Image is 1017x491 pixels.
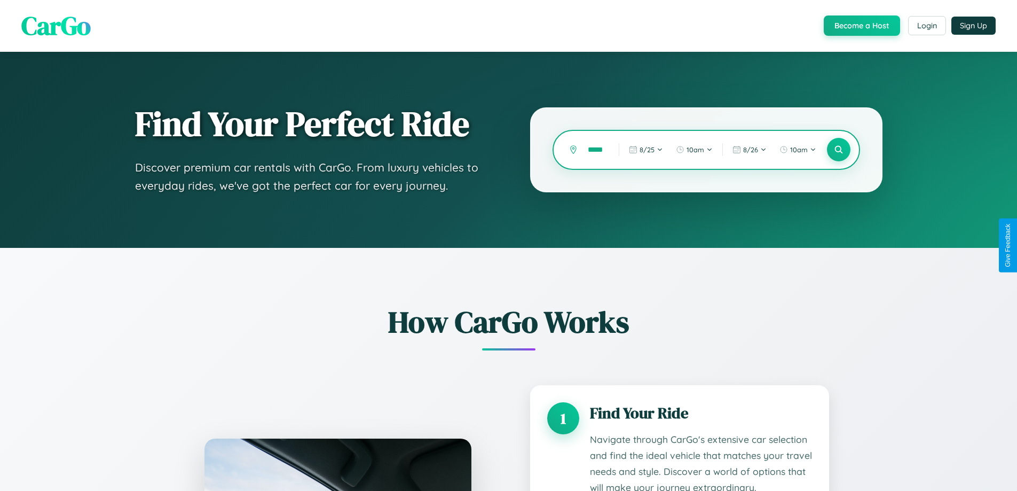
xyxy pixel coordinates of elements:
span: 10am [790,145,808,154]
span: 8 / 25 [640,145,655,154]
h2: How CarGo Works [188,301,829,342]
button: Sign Up [951,17,996,35]
span: 10am [687,145,704,154]
p: Discover premium car rentals with CarGo. From luxury vehicles to everyday rides, we've got the pe... [135,159,487,194]
h3: Find Your Ride [590,402,812,424]
span: CarGo [21,8,91,43]
button: 8/26 [727,141,772,158]
button: 8/25 [624,141,668,158]
span: 8 / 26 [743,145,758,154]
div: Give Feedback [1004,224,1012,267]
button: 10am [774,141,822,158]
button: 10am [671,141,718,158]
button: Login [908,16,946,35]
button: Become a Host [824,15,900,36]
div: 1 [547,402,579,434]
h1: Find Your Perfect Ride [135,105,487,143]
